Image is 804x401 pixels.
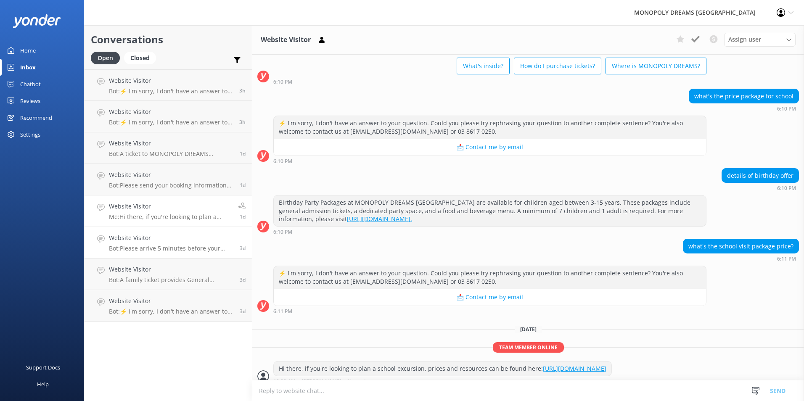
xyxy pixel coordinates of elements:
div: Oct 13 2025 06:10pm (UTC +11:00) Australia/Sydney [273,229,706,235]
div: what's the school visit package price? [683,239,799,253]
h4: Website Visitor [109,265,233,274]
strong: 6:10 PM [273,159,292,164]
span: Oct 12 2025 09:53am (UTC +11:00) Australia/Sydney [240,245,246,252]
div: Oct 13 2025 06:11pm (UTC +11:00) Australia/Sydney [273,308,706,314]
p: Bot: ⚡ I'm sorry, I don't have an answer to your question. Could you please try rephrasing your q... [109,308,233,315]
div: Oct 13 2025 06:11pm (UTC +11:00) Australia/Sydney [683,256,799,261]
div: Reviews [20,92,40,109]
button: 📩 Contact me by email [274,139,706,156]
div: Hi there, if you're looking to plan a school excursion, prices and resources can be found here: [274,361,611,376]
strong: 6:10 PM [777,186,796,191]
button: Where is MONOPOLY DREAMS? [606,58,706,74]
button: What's inside? [457,58,510,74]
strong: 6:10 PM [273,79,292,84]
span: [DATE] [515,326,542,333]
p: Bot: ⚡ I'm sorry, I don't have an answer to your question. Could you please try rephrasing your q... [109,87,233,95]
span: Oct 15 2025 01:10pm (UTC +11:00) Australia/Sydney [239,119,246,126]
a: Website VisitorBot:A ticket to MONOPOLY DREAMS [GEOGRAPHIC_DATA] includes access to Mr. Monopoly’... [85,132,252,164]
p: Bot: ⚡ I'm sorry, I don't have an answer to your question. Could you please try rephrasing your q... [109,119,233,126]
h4: Website Visitor [109,76,233,85]
p: Bot: A ticket to MONOPOLY DREAMS [GEOGRAPHIC_DATA] includes access to Mr. Monopoly’s Mansion and ... [109,150,233,158]
span: • Unread [344,379,365,384]
a: Website VisitorBot:Please arrive 5 minutes before your entry time. If you're running later than y... [85,227,252,259]
h4: Website Visitor [109,202,232,211]
div: ⚡ I'm sorry, I don't have an answer to your question. Could you please try rephrasing your questi... [274,266,706,288]
div: Inbox [20,59,36,76]
div: what's the price package for school [689,89,799,103]
button: How do I purchase tickets? [514,58,601,74]
strong: 6:10 PM [777,106,796,111]
div: Assign User [724,33,796,46]
a: Closed [124,53,160,62]
span: Assign user [728,35,761,44]
h3: Website Visitor [261,34,311,45]
span: [PERSON_NAME] [301,379,341,384]
div: Oct 13 2025 06:10pm (UTC +11:00) Australia/Sydney [689,106,799,111]
div: Oct 13 2025 06:10pm (UTC +11:00) Australia/Sydney [722,185,799,191]
h4: Website Visitor [109,107,233,116]
h4: Website Visitor [109,233,233,243]
button: 📩 Contact me by email [274,289,706,306]
div: Settings [20,126,40,143]
strong: 6:10 PM [273,230,292,235]
div: Recommend [20,109,52,126]
div: Oct 13 2025 06:10pm (UTC +11:00) Australia/Sydney [273,79,706,84]
h2: Conversations [91,32,246,47]
div: Oct 14 2025 10:28am (UTC +11:00) Australia/Sydney [273,378,612,384]
strong: 6:11 PM [777,256,796,261]
img: yonder-white-logo.png [13,14,61,28]
a: Website VisitorBot:A family ticket provides General Admission for either 2 Adults and 2 Children,... [85,259,252,290]
div: ⚡ I'm sorry, I don't have an answer to your question. Could you please try rephrasing your questi... [274,116,706,138]
a: [URL][DOMAIN_NAME]. [347,215,412,223]
a: Open [91,53,124,62]
p: Bot: Please send your booking information to [EMAIL_ADDRESS][DOMAIN_NAME], and one of our friendl... [109,182,233,189]
div: Oct 13 2025 06:10pm (UTC +11:00) Australia/Sydney [273,158,706,164]
a: Website VisitorBot:⚡ I'm sorry, I don't have an answer to your question. Could you please try rep... [85,290,252,322]
p: Bot: A family ticket provides General Admission for either 2 Adults and 2 Children, or 1 Adult an... [109,276,233,284]
div: details of birthday offer [722,169,799,183]
span: Oct 15 2025 01:29pm (UTC +11:00) Australia/Sydney [239,87,246,94]
span: Oct 14 2025 10:45am (UTC +11:00) Australia/Sydney [240,182,246,189]
a: Website VisitorBot:⚡ I'm sorry, I don't have an answer to your question. Could you please try rep... [85,69,252,101]
div: Closed [124,52,156,64]
span: Oct 14 2025 10:28am (UTC +11:00) Australia/Sydney [240,213,246,220]
span: Oct 11 2025 06:42pm (UTC +11:00) Australia/Sydney [240,308,246,315]
h4: Website Visitor [109,139,233,148]
h4: Website Visitor [109,170,233,179]
div: Birthday Party Packages at MONOPOLY DREAMS [GEOGRAPHIC_DATA] are available for children aged betw... [274,195,706,226]
p: Bot: Please arrive 5 minutes before your entry time. If you're running later than your session ti... [109,245,233,252]
a: Website VisitorBot:⚡ I'm sorry, I don't have an answer to your question. Could you please try rep... [85,101,252,132]
div: Chatbot [20,76,41,92]
span: Oct 12 2025 08:42am (UTC +11:00) Australia/Sydney [240,276,246,283]
span: Team member online [493,342,564,353]
a: Website VisitorBot:Please send your booking information to [EMAIL_ADDRESS][DOMAIN_NAME], and one ... [85,164,252,195]
a: [URL][DOMAIN_NAME] [543,364,606,372]
div: Open [91,52,120,64]
p: Me: Hi there, if you're looking to plan a school excursion, prices and resources can be found her... [109,213,232,221]
strong: 10:28 AM [273,379,296,384]
div: Home [20,42,36,59]
div: Support Docs [26,359,60,376]
span: Oct 14 2025 03:29pm (UTC +11:00) Australia/Sydney [240,150,246,157]
h4: Website Visitor [109,296,233,306]
a: Website VisitorMe:Hi there, if you're looking to plan a school excursion, prices and resources ca... [85,195,252,227]
div: Help [37,376,49,393]
strong: 6:11 PM [273,309,292,314]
